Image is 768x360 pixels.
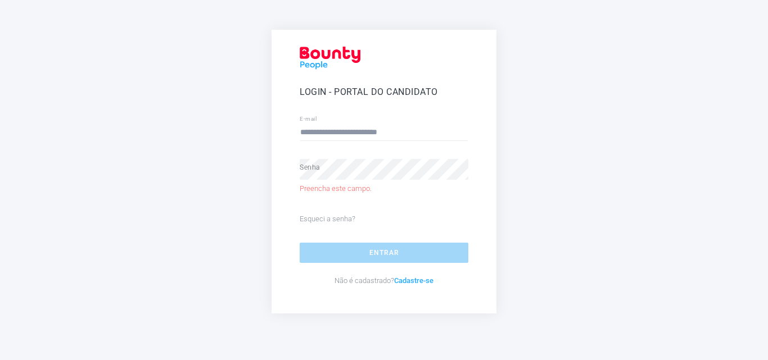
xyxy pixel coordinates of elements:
[300,47,360,72] img: Logo_Red.png
[300,182,468,195] li: Preencha este campo.
[300,243,468,263] button: Entrar
[394,276,433,285] a: Cadastre-se
[300,85,468,99] h5: Login - Portal do Candidato
[300,212,355,226] a: Esqueci a senha?
[300,274,468,288] p: Não é cadastrado?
